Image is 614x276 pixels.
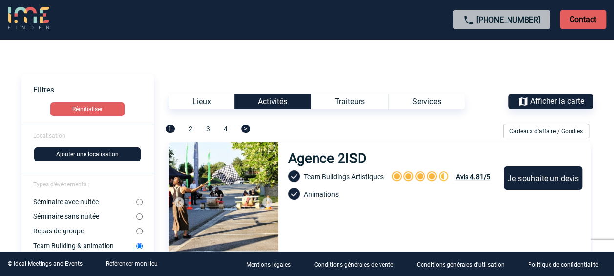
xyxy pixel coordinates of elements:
span: 2 [189,125,192,133]
span: Animations [304,190,339,198]
a: [PHONE_NUMBER] [476,15,540,24]
a: Conditions générales de vente [306,259,409,269]
div: Cadeaux d'affaire / Goodies [503,124,589,138]
p: Mentions légales [246,261,291,268]
span: 3 [206,125,210,133]
div: Traiteurs [311,94,388,109]
div: Activités [234,94,311,109]
p: Conditions générales de vente [314,261,393,268]
button: Réinitialiser [50,102,125,116]
span: Types d'évènements : [33,181,89,188]
p: Politique de confidentialité [528,261,598,268]
img: check-circle-24-px-b.png [288,188,300,200]
a: Conditions générales d'utilisation [409,259,520,269]
span: Afficher la carte [530,96,584,106]
img: 2.jpg [169,142,278,253]
div: Services [388,94,465,109]
label: Séminaire sans nuitée [33,212,136,220]
h3: Agence 2ISD [288,150,371,166]
span: Localisation [33,132,65,139]
p: Conditions générales d'utilisation [417,261,505,268]
div: Je souhaite un devis [504,166,582,190]
span: 1 [166,125,175,133]
label: Repas de groupe [33,227,136,235]
span: 4 [224,125,228,133]
button: Ajouter une localisation [34,147,141,161]
p: Contact [560,10,606,29]
label: Séminaire avec nuitée [33,198,136,206]
a: Réinitialiser [21,102,154,116]
img: check-circle-24-px-b.png [288,170,300,182]
div: © Ideal Meetings and Events [8,260,83,267]
img: call-24-px.png [463,14,474,26]
span: > [241,125,250,133]
span: Team Buildings Artistiques [304,173,384,181]
p: Filtres [33,85,154,94]
label: Team Building & animation [33,242,136,250]
div: Filtrer sur Cadeaux d'affaire / Goodies [499,124,593,138]
span: Avis 4.81/5 [455,173,490,181]
a: Mentions légales [238,259,306,269]
a: Référencer mon lieu [106,260,158,267]
a: Politique de confidentialité [520,259,614,269]
div: Lieux [169,94,234,109]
